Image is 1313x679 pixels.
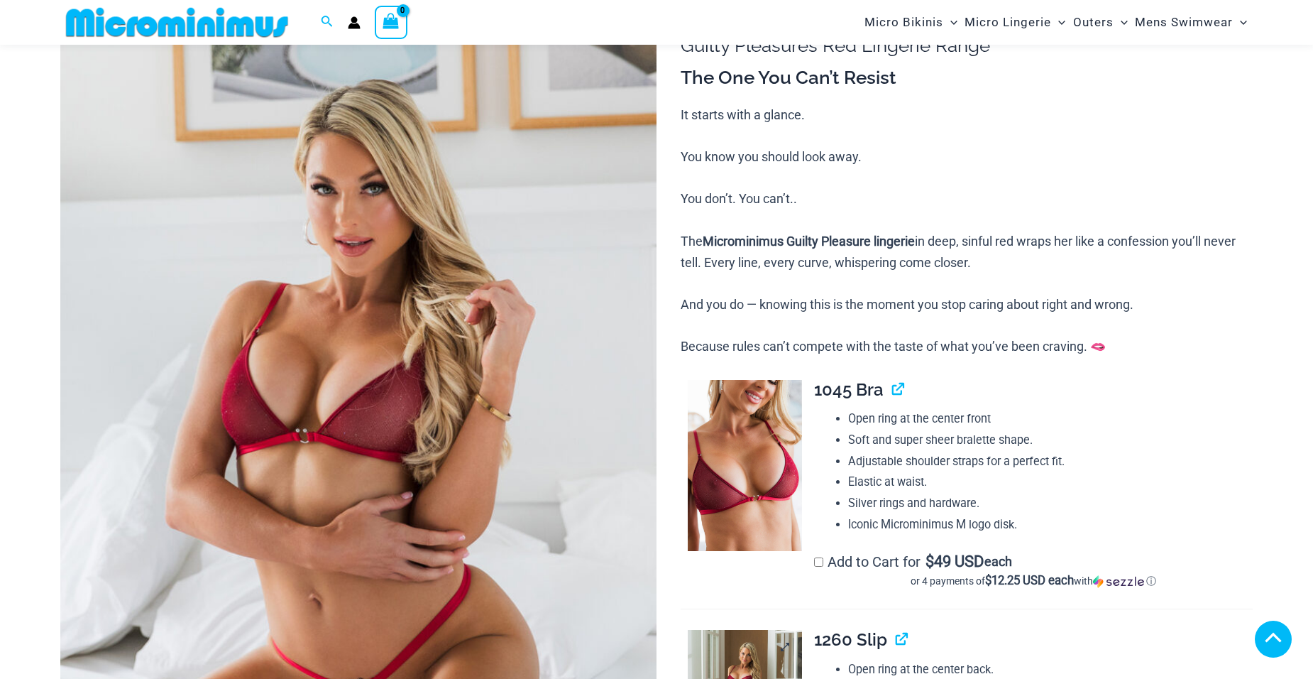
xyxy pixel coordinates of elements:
[60,6,294,38] img: MM SHOP LOGO FLAT
[848,514,1253,536] li: Iconic Microminimus M logo disk.
[925,553,934,570] span: $
[925,555,984,569] span: 49 USD
[1051,4,1065,40] span: Menu Toggle
[688,380,802,552] img: Guilty Pleasures Red 1045 Bra
[848,472,1253,493] li: Elastic at waist.
[1114,4,1128,40] span: Menu Toggle
[681,35,1253,57] h1: Guilty Pleasures Red Lingerie Range
[848,493,1253,514] li: Silver rings and hardware.
[943,4,957,40] span: Menu Toggle
[321,13,334,31] a: Search icon link
[1131,4,1251,40] a: Mens SwimwearMenu ToggleMenu Toggle
[861,4,961,40] a: Micro BikinisMenu ToggleMenu Toggle
[375,6,407,38] a: View Shopping Cart, empty
[984,555,1012,569] span: each
[814,553,1253,588] label: Add to Cart for
[848,408,1253,430] li: Open ring at the center front
[814,379,884,400] span: 1045 Bra
[681,66,1253,90] h3: The One You Can’t Resist
[1093,575,1144,588] img: Sezzle
[814,629,887,650] span: 1260 Slip
[848,451,1253,472] li: Adjustable shoulder straps for a perfect fit.
[1073,4,1114,40] span: Outers
[864,4,943,40] span: Micro Bikinis
[814,574,1253,588] div: or 4 payments of$12.25 USD eachwithSezzle Click to learn more about Sezzle
[965,4,1051,40] span: Micro Lingerie
[348,16,361,29] a: Account icon link
[1070,4,1131,40] a: OutersMenu ToggleMenu Toggle
[961,4,1069,40] a: Micro LingerieMenu ToggleMenu Toggle
[1233,4,1247,40] span: Menu Toggle
[1135,4,1233,40] span: Mens Swimwear
[814,558,823,567] input: Add to Cart for$49 USD eachor 4 payments of$12.25 USD eachwithSezzle Click to learn more about Se...
[985,573,1074,587] span: $12.25 USD each
[681,104,1253,357] p: It starts with a glance. You know you should look away. You don’t. You can’t.. The in deep, sinfu...
[848,430,1253,451] li: Soft and super sheer bralette shape.
[859,2,1253,43] nav: Site Navigation
[814,574,1253,588] div: or 4 payments of with
[703,234,915,249] b: Microminimus Guilty Pleasure lingerie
